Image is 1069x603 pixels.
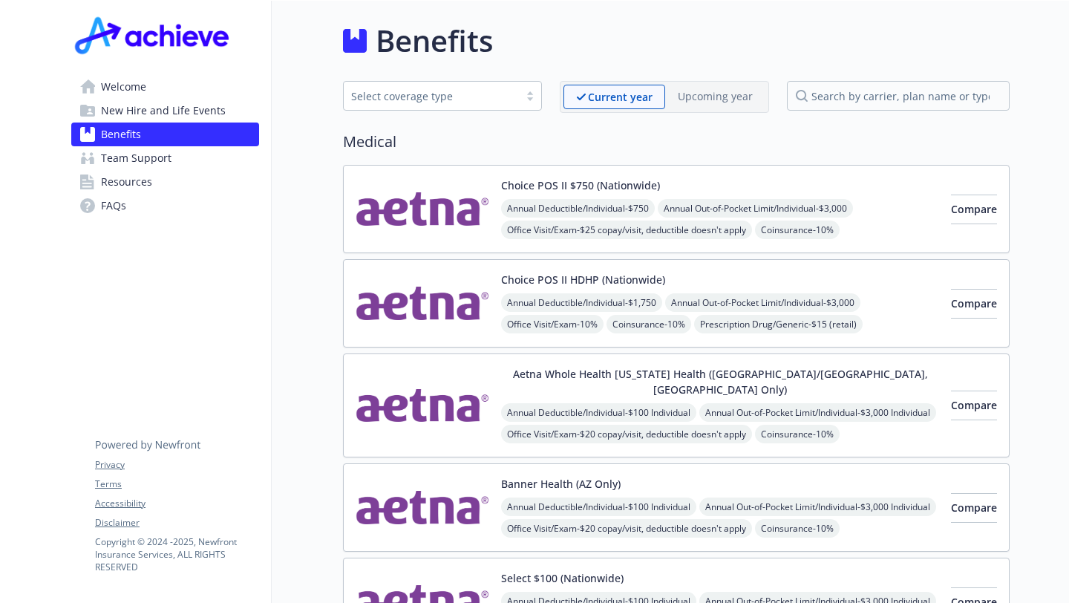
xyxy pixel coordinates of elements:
a: Team Support [71,146,259,170]
span: Compare [951,202,997,216]
span: Office Visit/Exam - $20 copay/visit, deductible doesn't apply [501,519,752,538]
p: Current year [588,89,653,105]
span: Coinsurance - 10% [755,425,840,443]
span: Coinsurance - 10% [607,315,691,333]
span: Welcome [101,75,146,99]
button: Compare [951,195,997,224]
span: Resources [101,170,152,194]
a: Accessibility [95,497,258,510]
div: Select coverage type [351,88,511,104]
span: New Hire and Life Events [101,99,226,123]
button: Choice POS II $750 (Nationwide) [501,177,660,193]
img: Aetna Inc carrier logo [356,476,489,539]
img: Aetna Inc carrier logo [356,272,489,335]
a: New Hire and Life Events [71,99,259,123]
h2: Medical [343,131,1010,153]
img: Aetna Inc carrier logo [356,177,489,241]
a: Privacy [95,458,258,472]
span: Office Visit/Exam - $25 copay/visit, deductible doesn't apply [501,221,752,239]
a: Disclaimer [95,516,258,529]
button: Compare [951,493,997,523]
h1: Benefits [376,19,493,63]
span: Annual Deductible/Individual - $100 Individual [501,403,696,422]
span: Annual Out-of-Pocket Limit/Individual - $3,000 Individual [699,498,936,516]
span: Compare [951,296,997,310]
span: Annual Deductible/Individual - $1,750 [501,293,662,312]
span: Benefits [101,123,141,146]
button: Compare [951,391,997,420]
a: Welcome [71,75,259,99]
p: Copyright © 2024 - 2025 , Newfront Insurance Services, ALL RIGHTS RESERVED [95,535,258,573]
span: Annual Out-of-Pocket Limit/Individual - $3,000 [665,293,860,312]
img: Aetna Inc carrier logo [356,366,489,445]
button: Select $100 (Nationwide) [501,570,624,586]
span: Team Support [101,146,171,170]
span: Office Visit/Exam - 10% [501,315,604,333]
span: Prescription Drug/Generic - $15 (retail) [694,315,863,333]
p: Upcoming year [678,88,753,104]
a: Terms [95,477,258,491]
button: Choice POS II HDHP (Nationwide) [501,272,665,287]
span: Annual Deductible/Individual - $100 Individual [501,498,696,516]
input: search by carrier, plan name or type [787,81,1010,111]
span: Coinsurance - 10% [755,221,840,239]
span: Office Visit/Exam - $20 copay/visit, deductible doesn't apply [501,425,752,443]
button: Aetna Whole Health [US_STATE] Health ([GEOGRAPHIC_DATA]/[GEOGRAPHIC_DATA], [GEOGRAPHIC_DATA] Only) [501,366,939,397]
a: Resources [71,170,259,194]
button: Banner Health (AZ Only) [501,476,621,492]
span: Coinsurance - 10% [755,519,840,538]
a: FAQs [71,194,259,218]
span: Upcoming year [665,85,765,109]
span: Annual Out-of-Pocket Limit/Individual - $3,000 Individual [699,403,936,422]
span: Compare [951,501,997,515]
span: FAQs [101,194,126,218]
span: Annual Out-of-Pocket Limit/Individual - $3,000 [658,199,853,218]
span: Compare [951,398,997,412]
span: Annual Deductible/Individual - $750 [501,199,655,218]
button: Compare [951,289,997,319]
a: Benefits [71,123,259,146]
